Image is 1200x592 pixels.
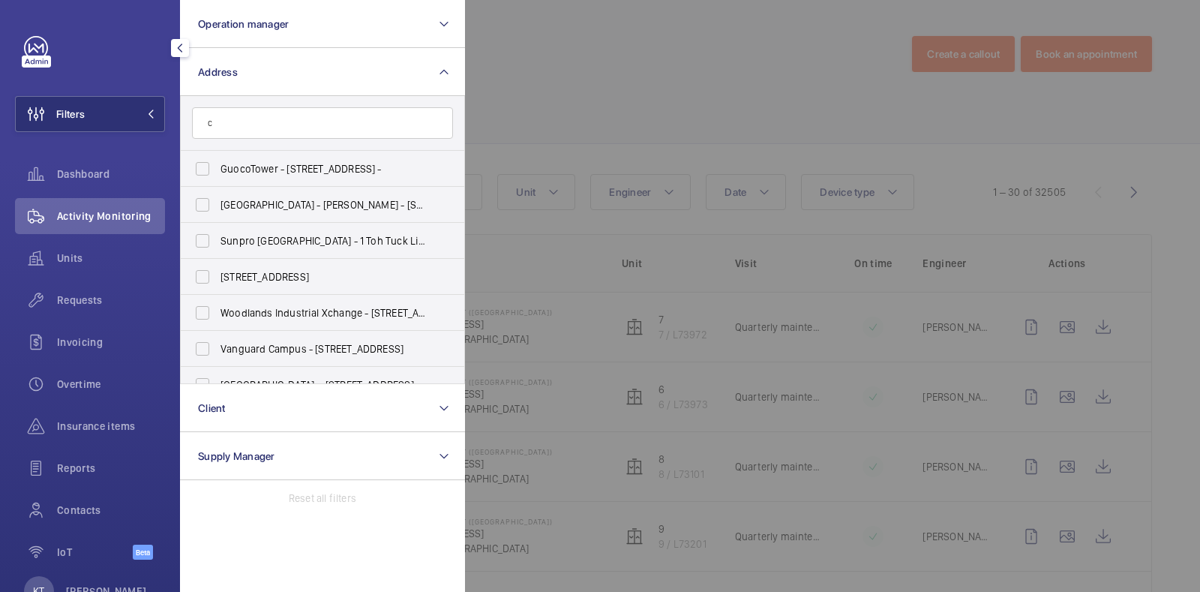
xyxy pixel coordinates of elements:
[57,251,165,266] span: Units
[57,293,165,308] span: Requests
[56,107,85,122] span: Filters
[15,96,165,132] button: Filters
[57,545,133,560] span: IoT
[133,545,153,560] span: Beta
[57,461,165,476] span: Reports
[57,167,165,182] span: Dashboard
[57,419,165,434] span: Insurance items
[57,209,165,224] span: Activity Monitoring
[57,377,165,392] span: Overtime
[57,335,165,350] span: Invoicing
[57,503,165,518] span: Contacts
